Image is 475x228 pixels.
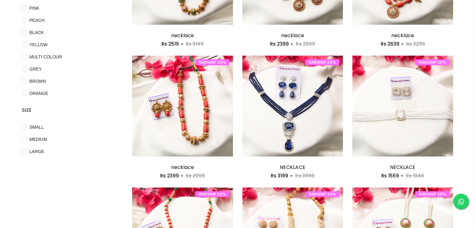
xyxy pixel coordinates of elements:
span: YELLOW [27,41,50,48]
span: RAKHINP 20% [415,191,449,197]
span: RAKHINP 20% [305,191,339,197]
span: Rs 1559 [381,172,399,179]
span: RAKHINP 20% [195,191,229,197]
span: LARGE [27,148,47,155]
span: Rs 2399 [270,41,289,47]
span: BLACK [27,29,46,36]
span: Rs 3149 [186,41,204,47]
span: Rs 2999 [186,172,205,179]
span: Rs 3299 [406,41,425,47]
a: necklace [171,32,194,39]
span: GREY [27,66,44,72]
span: MULTI COLOUR [27,53,65,60]
span: MEDIUM [27,136,50,143]
a: NECKLACE [280,164,305,171]
a: necklace [281,32,304,39]
span: RAKHINP 20% [195,59,229,65]
a: necklace [391,32,414,39]
span: SMALL [27,124,46,131]
span: Rs 3199 [271,172,288,179]
span: Rs 3999 [295,172,314,179]
h4: SIZE [22,107,113,114]
span: ORANGE [27,90,51,97]
span: Rs 2399 [160,172,179,179]
span: Rs 2519 [161,41,179,47]
span: RAKHINP 20% [305,59,339,65]
span: PINK [27,5,42,12]
span: RAKHINP 20% [415,59,449,65]
span: BROWN [27,78,49,85]
span: Rs 2639 [381,41,399,47]
a: necklace [171,164,194,171]
span: Rs 1949 [406,172,424,179]
a: NECKLACE [390,164,415,171]
span: PEACH [27,17,47,24]
span: Rs 2999 [296,41,315,47]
